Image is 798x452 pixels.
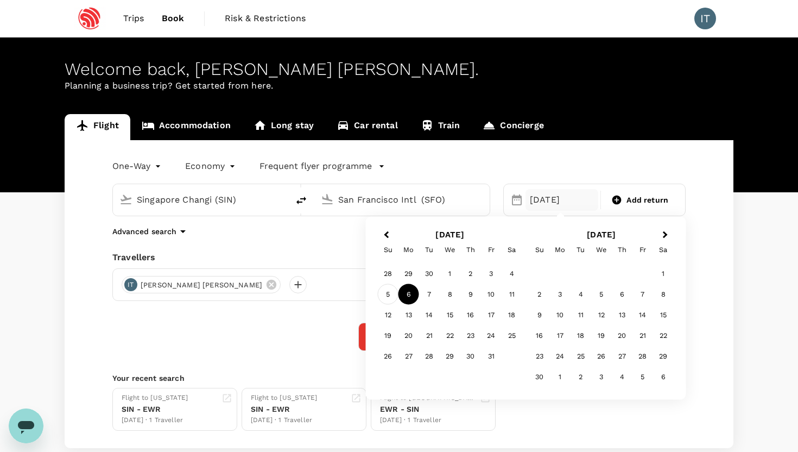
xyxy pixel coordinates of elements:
[112,251,686,264] div: Travellers
[440,263,460,284] div: Choose Wednesday, October 1st, 2025
[612,240,632,260] div: Thursday
[632,284,653,305] div: Choose Friday, November 7th, 2025
[251,393,317,404] div: Flight to [US_STATE]
[529,325,550,346] div: Choose Sunday, November 16th, 2025
[398,305,419,325] div: Choose Monday, October 13th, 2025
[358,323,440,351] button: Find flights
[378,305,398,325] div: Choose Sunday, October 12th, 2025
[419,346,440,367] div: Choose Tuesday, October 28th, 2025
[571,305,591,325] div: Choose Tuesday, November 11th, 2025
[377,227,394,244] button: Previous Month
[185,158,238,175] div: Economy
[481,325,502,346] div: Choose Friday, October 24th, 2025
[481,305,502,325] div: Choose Friday, October 17th, 2025
[112,225,189,238] button: Advanced search
[460,284,481,305] div: Choose Thursday, October 9th, 2025
[460,240,481,260] div: Thursday
[281,198,283,200] button: Open
[251,415,317,426] div: [DATE] · 1 Traveller
[657,227,675,244] button: Next Month
[65,59,733,79] div: Welcome back , [PERSON_NAME] [PERSON_NAME] .
[502,263,522,284] div: Choose Saturday, October 4th, 2025
[481,346,502,367] div: Choose Friday, October 31st, 2025
[550,305,571,325] div: Choose Monday, November 10th, 2025
[529,240,550,260] div: Sunday
[653,346,674,367] div: Choose Saturday, November 29th, 2025
[632,240,653,260] div: Friday
[460,325,481,346] div: Choose Thursday, October 23rd, 2025
[419,305,440,325] div: Choose Tuesday, October 14th, 2025
[525,230,677,240] h2: [DATE]
[502,284,522,305] div: Choose Saturday, October 11th, 2025
[502,325,522,346] div: Choose Saturday, October 25th, 2025
[529,367,550,387] div: Choose Sunday, November 30th, 2025
[460,305,481,325] div: Choose Thursday, October 16th, 2025
[653,240,674,260] div: Saturday
[550,367,571,387] div: Choose Monday, December 1st, 2025
[134,280,269,291] span: [PERSON_NAME] [PERSON_NAME]
[571,346,591,367] div: Choose Tuesday, November 25th, 2025
[378,240,398,260] div: Sunday
[65,7,115,30] img: Espressif Systems Singapore Pte Ltd
[122,415,188,426] div: [DATE] · 1 Traveller
[398,284,419,305] div: Choose Monday, October 6th, 2025
[653,305,674,325] div: Choose Saturday, November 15th, 2025
[398,325,419,346] div: Choose Monday, October 20th, 2025
[378,346,398,367] div: Choose Sunday, October 26th, 2025
[259,160,385,173] button: Frequent flyer programme
[225,12,306,25] span: Risk & Restrictions
[502,240,522,260] div: Saturday
[612,367,632,387] div: Choose Thursday, December 4th, 2025
[653,263,674,284] div: Choose Saturday, November 1st, 2025
[632,305,653,325] div: Choose Friday, November 14th, 2025
[481,240,502,260] div: Friday
[653,284,674,305] div: Choose Saturday, November 8th, 2025
[529,305,550,325] div: Choose Sunday, November 9th, 2025
[632,325,653,346] div: Choose Friday, November 21st, 2025
[626,194,668,206] span: Add return
[123,12,144,25] span: Trips
[612,346,632,367] div: Choose Thursday, November 27th, 2025
[112,226,176,237] p: Advanced search
[591,367,612,387] div: Choose Wednesday, December 3rd, 2025
[591,305,612,325] div: Choose Wednesday, November 12th, 2025
[529,346,550,367] div: Choose Sunday, November 23rd, 2025
[398,263,419,284] div: Choose Monday, September 29th, 2025
[571,325,591,346] div: Choose Tuesday, November 18th, 2025
[122,276,281,293] div: IT[PERSON_NAME] [PERSON_NAME]
[378,325,398,346] div: Choose Sunday, October 19th, 2025
[440,284,460,305] div: Choose Wednesday, October 8th, 2025
[550,284,571,305] div: Choose Monday, November 3rd, 2025
[481,284,502,305] div: Choose Friday, October 10th, 2025
[529,263,674,387] div: Month November, 2025
[481,263,502,284] div: Choose Friday, October 3rd, 2025
[653,325,674,346] div: Choose Saturday, November 22nd, 2025
[653,367,674,387] div: Choose Saturday, December 6th, 2025
[124,278,137,291] div: IT
[325,114,409,140] a: Car rental
[571,240,591,260] div: Tuesday
[440,346,460,367] div: Choose Wednesday, October 29th, 2025
[550,325,571,346] div: Choose Monday, November 17th, 2025
[694,8,716,29] div: IT
[112,373,686,384] p: Your recent search
[65,114,130,140] a: Flight
[288,187,314,214] button: delete
[409,114,472,140] a: Train
[251,404,317,415] div: SIN - EWR
[380,404,476,415] div: EWR - SIN
[378,284,398,305] div: Choose Sunday, October 5th, 2025
[419,325,440,346] div: Choose Tuesday, October 21st, 2025
[550,240,571,260] div: Monday
[591,346,612,367] div: Choose Wednesday, November 26th, 2025
[130,114,242,140] a: Accommodation
[398,240,419,260] div: Monday
[471,114,555,140] a: Concierge
[612,325,632,346] div: Choose Thursday, November 20th, 2025
[591,325,612,346] div: Choose Wednesday, November 19th, 2025
[375,230,526,240] h2: [DATE]
[482,198,484,200] button: Open
[122,393,188,404] div: Flight to [US_STATE]
[112,158,163,175] div: One-Way
[440,240,460,260] div: Wednesday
